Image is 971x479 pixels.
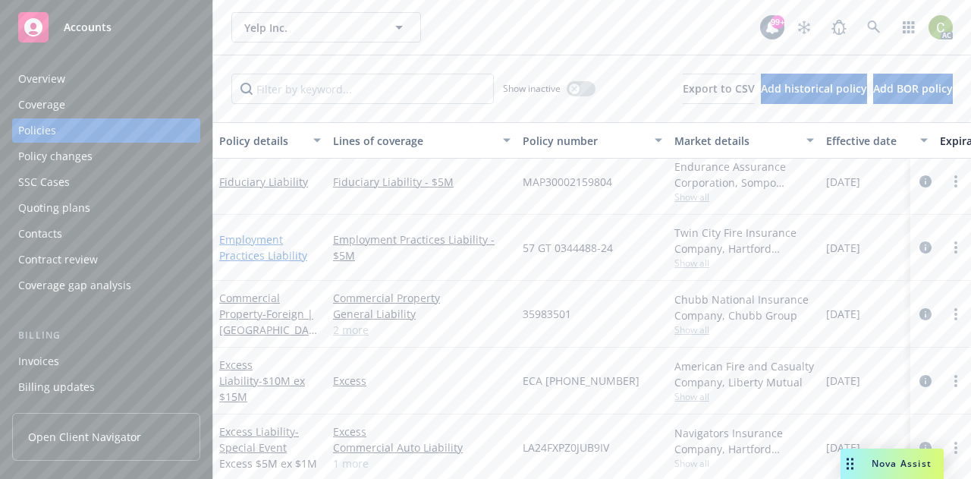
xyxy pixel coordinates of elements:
span: Show all [674,457,814,470]
div: Twin City Fire Insurance Company, Hartford Insurance Group [674,225,814,257]
span: ECA [PHONE_NUMBER] [523,373,639,389]
span: 57 GT 0344488-24 [523,240,613,256]
a: Coverage gap analysis [12,273,200,298]
span: Show all [674,191,814,203]
div: Lines of coverage [333,133,494,149]
span: Show all [674,390,814,403]
div: Policy changes [18,144,93,169]
img: photo [929,15,953,39]
span: MAP30002159804 [523,174,612,190]
span: Show all [674,257,814,269]
button: Nova Assist [841,449,944,479]
div: Effective date [826,133,911,149]
div: Endurance Assurance Corporation, Sompo International [674,159,814,191]
div: SSC Cases [18,170,70,194]
div: Billing [12,328,200,343]
div: Policy details [219,133,304,149]
button: Policy number [517,122,668,159]
div: 99+ [771,15,784,29]
div: Overview [18,67,65,91]
a: Switch app [894,12,924,43]
a: Overview [12,67,200,91]
div: Drag to move [841,449,859,479]
div: Navigators Insurance Company, Hartford Insurance Group [674,425,814,457]
a: Search [859,12,889,43]
a: Report a Bug [824,12,854,43]
a: circleInformation [916,439,935,457]
div: Coverage gap analysis [18,273,131,298]
span: - Foreign | [GEOGRAPHIC_DATA] Property [219,307,317,353]
a: Employment Practices Liability [219,232,307,263]
span: Add historical policy [761,81,867,96]
a: Excess Liability [219,358,305,404]
div: Market details [674,133,797,149]
a: Policies [12,118,200,143]
span: Accounts [64,21,112,33]
a: more [947,372,965,390]
button: Add BOR policy [873,74,953,104]
input: Filter by keyword... [231,74,494,104]
a: circleInformation [916,238,935,257]
span: Add BOR policy [873,81,953,96]
div: Policies [18,118,56,143]
span: [DATE] [826,240,860,256]
span: [DATE] [826,440,860,455]
a: Contract review [12,247,200,272]
button: Effective date [820,122,934,159]
div: American Fire and Casualty Company, Liberty Mutual [674,358,814,390]
div: Contacts [18,222,62,246]
div: Policy number [523,133,646,149]
button: Export to CSV [683,74,755,104]
span: Show inactive [503,82,561,95]
span: [DATE] [826,373,860,389]
a: more [947,172,965,191]
a: General Liability [333,306,511,322]
span: Export to CSV [683,81,755,96]
a: Excess Liability [219,424,317,471]
a: Coverage [12,93,200,117]
a: Stop snowing [789,12,819,43]
a: circleInformation [916,305,935,323]
a: 1 more [333,455,511,471]
button: Yelp Inc. [231,12,421,43]
a: more [947,238,965,257]
button: Lines of coverage [327,122,517,159]
span: - Special Event Excess $5M ex $1M [219,424,317,471]
span: 35983501 [523,306,571,322]
a: Fiduciary Liability - $5M [333,174,511,190]
a: Policy changes [12,144,200,169]
a: 2 more [333,322,511,338]
a: Fiduciary Liability [219,175,308,189]
a: circleInformation [916,172,935,191]
span: [DATE] [826,306,860,322]
div: Invoices [18,349,59,373]
span: Open Client Navigator [28,429,141,445]
a: Commercial Auto Liability [333,440,511,455]
button: Add historical policy [761,74,867,104]
button: Market details [668,122,820,159]
a: more [947,439,965,457]
a: Commercial Property [333,290,511,306]
a: more [947,305,965,323]
a: circleInformation [916,372,935,390]
span: [DATE] [826,174,860,190]
a: Employment Practices Liability - $5M [333,232,511,263]
span: LA24FXPZ0JUB9IV [523,440,609,455]
a: Contacts [12,222,200,246]
span: Show all [674,323,814,336]
div: Coverage [18,93,65,117]
div: Billing updates [18,375,95,399]
a: Quoting plans [12,196,200,220]
a: Accounts [12,6,200,49]
a: Excess [333,373,511,389]
div: Contract review [18,247,98,272]
div: Chubb National Insurance Company, Chubb Group [674,291,814,323]
span: Yelp Inc. [244,20,376,36]
a: Commercial Property [219,291,315,353]
a: Excess [333,424,511,440]
a: Billing updates [12,375,200,399]
div: Quoting plans [18,196,90,220]
a: Invoices [12,349,200,373]
a: SSC Cases [12,170,200,194]
button: Policy details [213,122,327,159]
